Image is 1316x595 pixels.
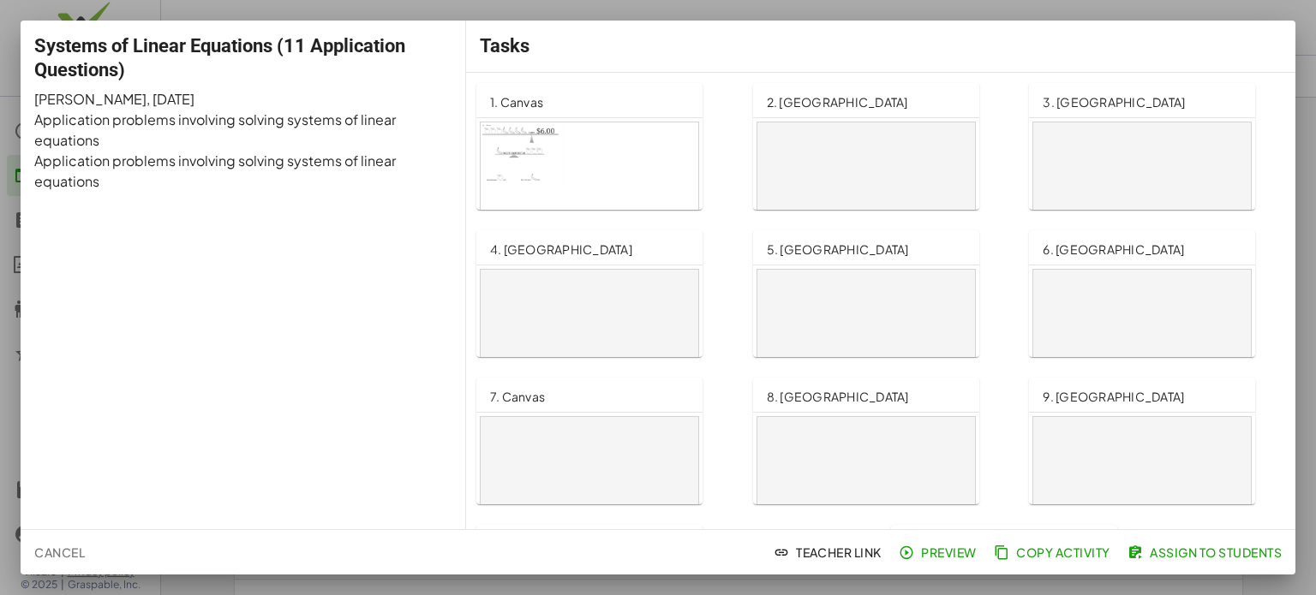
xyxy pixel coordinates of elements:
[895,537,984,568] button: Preview
[34,544,85,560] span: Cancel
[490,241,632,257] span: 4. [GEOGRAPHIC_DATA]
[476,230,733,357] a: 4. [GEOGRAPHIC_DATA]
[990,537,1117,568] button: Copy Activity
[34,151,452,192] p: Application problems involving solving systems of linear equations
[753,230,1009,357] a: 5. [GEOGRAPHIC_DATA]
[1131,544,1282,560] span: Assign to Students
[777,544,882,560] span: Teacher Link
[466,21,1295,72] div: Tasks
[1029,83,1285,210] a: 3. [GEOGRAPHIC_DATA]
[1043,94,1185,110] span: 3. [GEOGRAPHIC_DATA]
[1124,537,1289,568] button: Assign to Students
[770,537,888,568] button: Teacher Link
[767,241,909,257] span: 5. [GEOGRAPHIC_DATA]
[34,110,452,151] p: Application problems involving solving systems of linear equations
[753,83,1009,210] a: 2. [GEOGRAPHIC_DATA]
[34,35,405,80] span: Systems of Linear Equations (11 Application Questions)
[997,544,1110,560] span: Copy Activity
[490,389,545,404] span: 7. Canvas
[27,537,92,568] button: Cancel
[490,94,543,110] span: 1. Canvas
[767,389,909,404] span: 8. [GEOGRAPHIC_DATA]
[753,378,1009,504] a: 8. [GEOGRAPHIC_DATA]
[476,83,733,210] a: 1. CanvasLoading image…
[147,90,194,108] span: , [DATE]
[34,90,147,108] span: [PERSON_NAME]
[1029,378,1285,504] a: 9. [GEOGRAPHIC_DATA]
[902,544,977,560] span: Preview
[476,378,733,504] a: 7. Canvas
[1043,241,1184,257] span: 6. [GEOGRAPHIC_DATA]
[1029,230,1285,357] a: 6. [GEOGRAPHIC_DATA]
[767,94,908,110] span: 2. [GEOGRAPHIC_DATA]
[1043,389,1184,404] span: 9. [GEOGRAPHIC_DATA]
